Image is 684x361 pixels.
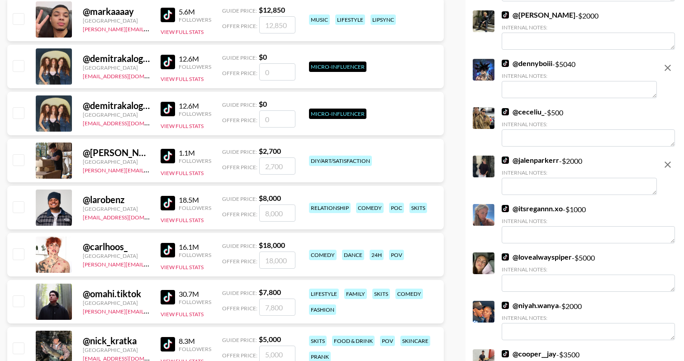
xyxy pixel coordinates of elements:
div: pov [380,336,395,346]
a: @lovealwayspiper [502,252,572,261]
button: remove [659,156,677,174]
div: pov [389,250,404,260]
div: 8.3M [179,337,211,346]
div: 12.6M [179,101,211,110]
img: TikTok [161,102,175,116]
img: TikTok [502,205,509,212]
div: skincare [400,336,430,346]
div: [GEOGRAPHIC_DATA] [83,64,150,71]
strong: $ 7,800 [259,288,281,296]
span: Guide Price: [222,242,257,249]
input: 8,000 [259,204,295,222]
button: View Full Stats [161,28,204,35]
div: skits [409,203,427,213]
span: Offer Price: [222,117,257,123]
input: 2,700 [259,157,295,175]
a: [PERSON_NAME][EMAIL_ADDRESS][DOMAIN_NAME] [83,24,217,33]
input: 7,800 [259,299,295,316]
strong: $ 2,700 [259,147,281,155]
div: relationship [309,203,351,213]
img: TikTok [502,11,509,19]
div: 24h [370,250,384,260]
img: TikTok [161,290,175,304]
div: Internal Notes: [502,121,675,128]
img: TikTok [161,8,175,22]
strong: $ 12,850 [259,5,285,14]
img: TikTok [161,196,175,210]
input: 0 [259,63,295,81]
div: food & drink [332,336,375,346]
div: [GEOGRAPHIC_DATA] [83,299,150,306]
div: @ omahi.tiktok [83,288,150,299]
div: skits [309,336,327,346]
strong: $ 0 [259,100,267,108]
span: Guide Price: [222,148,257,155]
span: Guide Price: [222,195,257,202]
span: Guide Price: [222,337,257,343]
button: View Full Stats [161,123,204,129]
div: Followers [179,346,211,352]
a: [EMAIL_ADDRESS][DOMAIN_NAME] [83,71,174,80]
span: Guide Price: [222,54,257,61]
div: Followers [179,157,211,164]
span: Guide Price: [222,290,257,296]
input: 18,000 [259,252,295,269]
div: Micro-Influencer [309,62,366,72]
span: Guide Price: [222,7,257,14]
div: [GEOGRAPHIC_DATA] [83,252,150,259]
button: View Full Stats [161,217,204,223]
div: - $ 500 [502,107,675,147]
div: poc [389,203,404,213]
div: Internal Notes: [502,314,675,321]
span: Offer Price: [222,258,257,265]
a: [PERSON_NAME][EMAIL_ADDRESS][DOMAIN_NAME] [83,306,217,315]
div: 18.5M [179,195,211,204]
div: @ larobenz [83,194,150,205]
div: Followers [179,299,211,305]
a: @[PERSON_NAME] [502,10,575,19]
div: lifestyle [309,289,339,299]
span: Guide Price: [222,101,257,108]
div: Followers [179,16,211,23]
span: Offer Price: [222,211,257,218]
div: comedy [309,250,337,260]
div: @ demitrakalogeras [83,100,150,111]
a: [EMAIL_ADDRESS][DOMAIN_NAME] [83,212,174,221]
div: - $ 5040 [502,59,657,98]
div: 12.6M [179,54,211,63]
div: @ nick_kratka [83,335,150,347]
div: @ demitrakalogeras [83,53,150,64]
div: @ [PERSON_NAME].gee__ [83,147,150,158]
div: fashion [309,304,336,315]
img: TikTok [502,60,509,67]
img: TikTok [502,350,509,357]
div: Internal Notes: [502,72,657,79]
div: Followers [179,110,211,117]
strong: $ 8,000 [259,194,281,202]
div: skits [372,289,390,299]
div: lipsync [370,14,396,25]
button: View Full Stats [161,170,204,176]
div: Internal Notes: [502,24,675,31]
div: [GEOGRAPHIC_DATA] [83,205,150,212]
span: Offer Price: [222,305,257,312]
div: diy/art/satisfaction [309,156,372,166]
div: Internal Notes: [502,169,657,176]
div: Internal Notes: [502,218,675,224]
input: 0 [259,110,295,128]
a: [EMAIL_ADDRESS][DOMAIN_NAME] [83,118,174,127]
img: TikTok [502,302,509,309]
img: TikTok [161,243,175,257]
a: @itsregannn.xo [502,204,563,213]
div: [GEOGRAPHIC_DATA] [83,158,150,165]
div: 1.1M [179,148,211,157]
div: Followers [179,252,211,258]
button: View Full Stats [161,76,204,82]
img: TikTok [502,108,509,115]
div: - $ 2000 [502,10,675,50]
div: [GEOGRAPHIC_DATA] [83,111,150,118]
div: music [309,14,330,25]
div: @ carlhoos_ [83,241,150,252]
img: TikTok [502,157,509,164]
a: [PERSON_NAME][EMAIL_ADDRESS][DOMAIN_NAME] [83,165,217,174]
